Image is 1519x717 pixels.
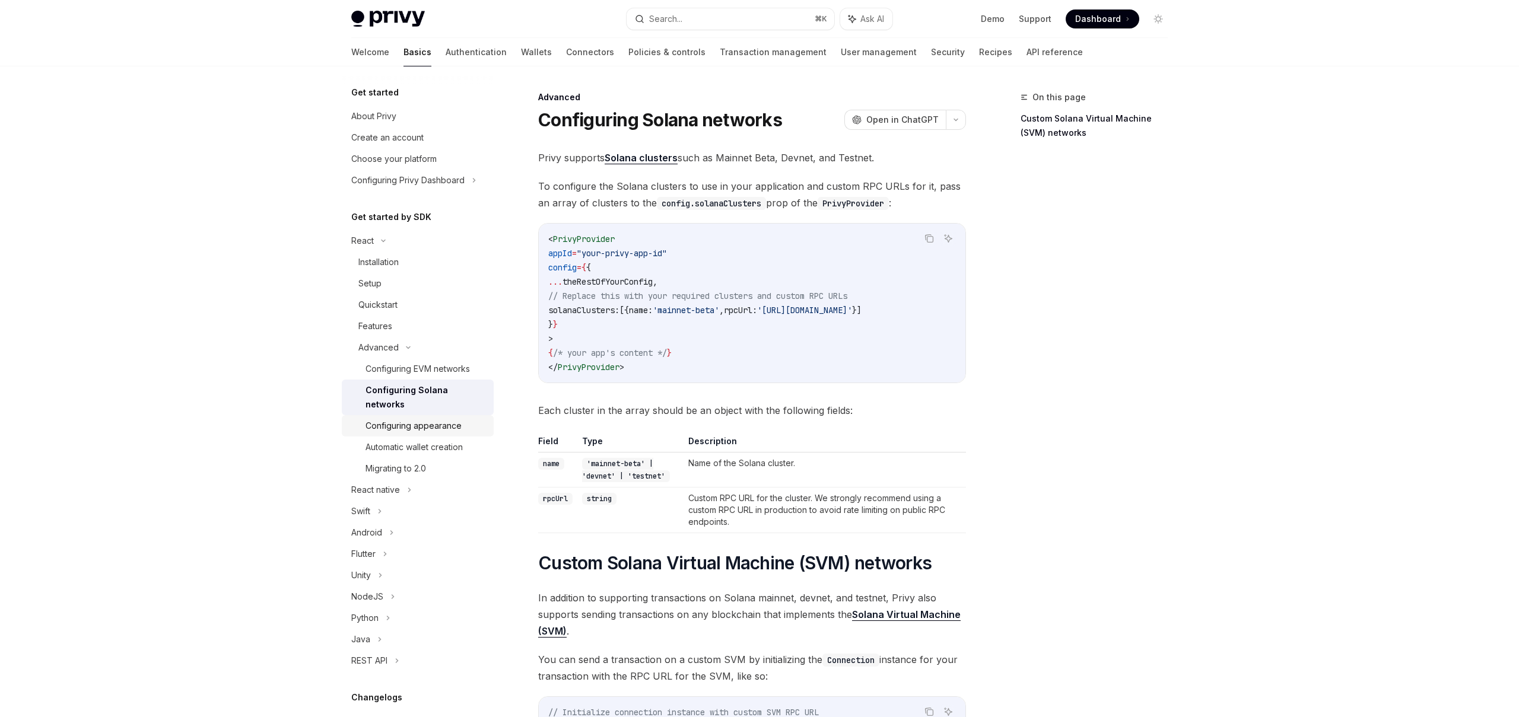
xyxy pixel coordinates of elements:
button: Search...⌘K [627,8,834,30]
span: } [548,319,553,330]
span: // Replace this with your required clusters and custom RPC URLs [548,291,847,301]
code: string [582,493,617,505]
a: Migrating to 2.0 [342,458,494,479]
th: Description [684,435,966,452]
code: name [538,458,564,470]
span: PrivyProvider [553,234,615,244]
a: Security [931,38,965,66]
a: Installation [342,251,494,273]
code: Connection [822,654,879,667]
div: Quickstart [358,298,398,312]
span: = [577,262,581,273]
div: Configuring EVM networks [366,362,470,376]
button: Ask AI [840,8,892,30]
h5: Changelogs [351,690,402,705]
span: } [553,319,558,330]
a: Welcome [351,38,389,66]
span: , [719,305,724,316]
span: }] [852,305,862,316]
span: In addition to supporting transactions on Solana mainnet, devnet, and testnet, Privy also support... [538,589,966,639]
a: Quickstart [342,294,494,316]
div: Python [351,611,379,625]
span: { [581,262,586,273]
span: 'mainnet-beta' [653,305,719,316]
div: Setup [358,276,382,291]
div: Installation [358,255,399,269]
div: REST API [351,654,387,668]
div: Create an account [351,130,424,145]
div: Features [358,319,392,333]
span: < [548,234,553,244]
div: Advanced [358,340,399,355]
div: Android [351,525,382,540]
div: Advanced [538,91,966,103]
span: "your-privy-app-id" [577,248,667,259]
a: Choose your platform [342,148,494,170]
div: About Privy [351,109,396,123]
div: Flutter [351,547,376,561]
a: Support [1019,13,1051,25]
div: React native [351,483,400,497]
span: = [572,248,577,259]
a: Authentication [446,38,507,66]
a: Configuring appearance [342,415,494,436]
a: Solana clusters [605,152,678,164]
button: Open in ChatGPT [844,110,946,130]
div: Swift [351,504,370,518]
a: Configuring Solana networks [342,380,494,415]
div: Configuring Privy Dashboard [351,173,465,187]
span: > [619,362,624,372]
div: Java [351,632,370,646]
a: Transaction management [720,38,827,66]
span: name: [629,305,653,316]
span: > [548,333,553,344]
span: </ [548,362,558,372]
div: Configuring Solana networks [366,383,487,412]
a: Recipes [979,38,1012,66]
a: Create an account [342,127,494,148]
a: Connectors [566,38,614,66]
span: rpcUrl: [724,305,757,316]
span: /* your app's content */ [553,348,667,358]
span: } [667,348,672,358]
button: Ask AI [940,231,956,246]
span: config [548,262,577,273]
span: Open in ChatGPT [866,114,939,126]
span: { [586,262,591,273]
a: API reference [1027,38,1083,66]
a: Setup [342,273,494,294]
span: { [548,348,553,358]
code: 'mainnet-beta' | 'devnet' | 'testnet' [582,458,670,482]
div: Unity [351,568,371,582]
span: ⌘ K [815,14,827,24]
a: Solana Virtual Machine (SVM) [538,608,961,638]
span: Each cluster in the array should be an object with the following fields: [538,402,966,419]
span: , [653,276,657,287]
div: React [351,234,374,248]
a: Policies & controls [628,38,706,66]
span: You can send a transaction on a custom SVM by initializing the instance for your transaction with... [538,651,966,684]
span: appId [548,248,572,259]
div: Migrating to 2.0 [366,461,426,476]
a: Features [342,316,494,337]
div: Search... [649,12,682,26]
div: Choose your platform [351,152,437,166]
span: PrivyProvider [558,362,619,372]
button: Copy the contents from the code block [921,231,937,246]
span: theRestOfYourConfig [563,276,653,287]
code: config.solanaClusters [657,197,766,210]
div: NodeJS [351,589,383,604]
a: Demo [981,13,1005,25]
span: ... [548,276,563,287]
span: '[URL][DOMAIN_NAME]' [757,305,852,316]
a: User management [841,38,917,66]
code: PrivyProvider [818,197,889,210]
span: On this page [1032,90,1086,104]
a: Automatic wallet creation [342,436,494,458]
h5: Get started [351,85,399,100]
img: light logo [351,11,425,27]
a: Wallets [521,38,552,66]
span: Custom Solana Virtual Machine (SVM) networks [538,552,932,573]
a: Configuring EVM networks [342,358,494,380]
div: Automatic wallet creation [366,440,463,454]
